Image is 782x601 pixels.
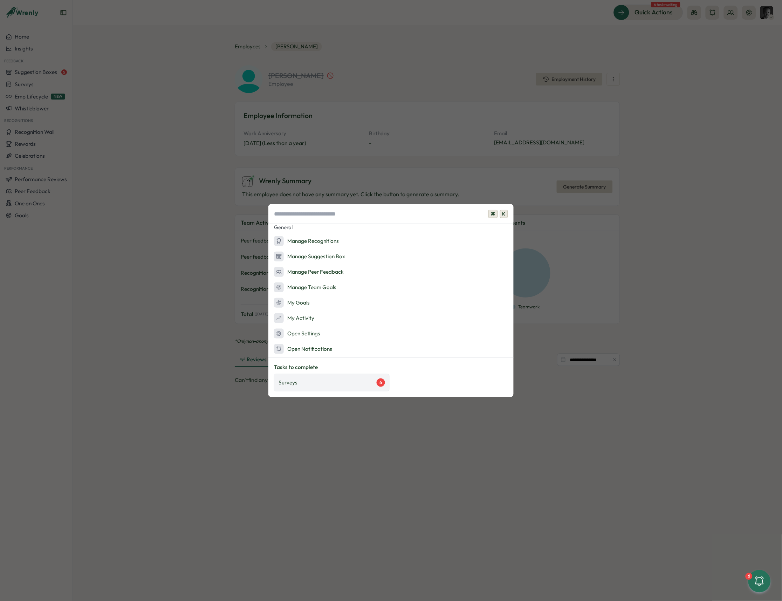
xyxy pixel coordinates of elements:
p: Surveys [279,379,297,387]
button: Manage Suggestion Box [268,250,514,264]
button: Open Settings [268,327,514,341]
button: Manage Recognitions [268,234,514,248]
div: My Goals [274,298,310,308]
button: Manage Peer Feedback [268,265,514,279]
div: Manage Recognitions [274,236,339,246]
button: Open Notifications [268,342,514,356]
button: My Goals [268,296,514,310]
div: 6 [377,378,385,387]
div: Open Notifications [274,344,332,354]
div: Open Settings [274,329,320,339]
div: Manage Suggestion Box [274,252,345,261]
div: My Activity [274,313,314,323]
button: 6 [748,570,771,593]
button: Manage Team Goals [268,280,514,294]
div: 6 [746,573,753,580]
span: ⌘ [488,210,498,218]
p: General [268,222,514,233]
div: Manage Team Goals [274,282,336,292]
p: Tasks to complete [274,363,508,371]
span: K [500,210,508,218]
div: Manage Peer Feedback [274,267,344,277]
button: My Activity [268,311,514,325]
